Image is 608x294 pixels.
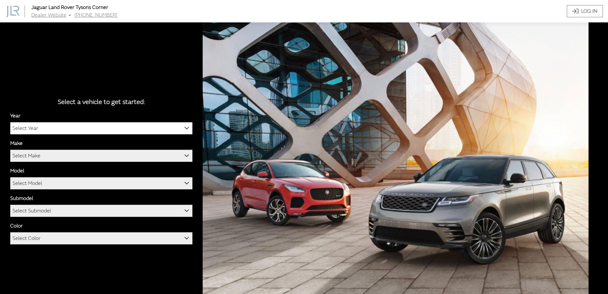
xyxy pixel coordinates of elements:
[10,205,192,217] span: Select Submodel
[12,233,41,244] span: Select Color
[10,177,192,189] span: Select Model
[69,12,71,18] span: •
[10,222,23,230] label: Color
[12,205,51,217] span: Select Submodel
[10,97,192,107] div: Select a vehicle to get started:
[11,178,192,189] span: Select Model
[11,205,192,217] span: Select Submodel
[10,122,192,134] span: Select Year
[10,195,33,202] label: Submodel
[31,4,108,11] a: Jaguar Land Rover Tysons Corner
[10,232,192,244] span: Select Color
[31,12,66,18] a: Dealer Website
[11,123,192,134] span: Select Year
[11,150,192,162] span: Select Make
[10,112,20,120] label: Year
[74,12,117,18] a: [PHONE_NUMBER]
[10,150,192,162] span: Select Make
[6,6,19,17] img: Dashboard
[581,7,597,15] span: Log In
[10,139,23,147] label: Make
[12,150,41,162] span: Select Make
[12,178,42,189] span: Select Model
[12,123,38,134] span: Select Year
[6,5,30,17] a: Jaguar Land Rover Tysons Corner logo
[567,5,603,17] a: Log In
[11,233,192,244] span: Select Color
[10,167,24,175] label: Model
